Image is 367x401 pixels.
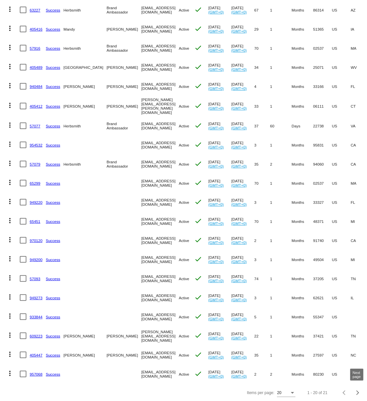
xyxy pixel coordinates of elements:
[254,231,270,250] mat-cell: 2
[231,58,255,77] mat-cell: [DATE]
[107,96,141,116] mat-cell: [PERSON_NAME]
[6,140,14,148] mat-icon: more_vert
[231,317,247,321] a: (GMT+0)
[291,77,313,96] mat-cell: Months
[332,269,351,288] mat-cell: US
[6,63,14,70] mat-icon: more_vert
[64,116,107,135] mat-cell: Herbsmith
[141,39,179,58] mat-cell: [EMAIL_ADDRESS][DOMAIN_NAME]
[254,39,270,58] mat-cell: 70
[64,19,107,39] mat-cell: Mandy
[332,154,351,174] mat-cell: US
[291,345,313,364] mat-cell: Months
[6,369,14,377] mat-icon: more_vert
[6,217,14,225] mat-icon: more_vert
[313,212,332,231] mat-cell: 48371
[291,307,313,326] mat-cell: Months
[270,345,291,364] mat-cell: 1
[46,181,60,185] a: Success
[107,154,141,174] mat-cell: Brand Ambassador
[141,58,179,77] mat-cell: [EMAIL_ADDRESS][DOMAIN_NAME]
[46,219,60,224] a: Success
[332,250,351,269] mat-cell: US
[30,296,43,300] a: 949273
[332,19,351,39] mat-cell: US
[332,364,351,384] mat-cell: US
[30,65,43,69] a: 405489
[291,0,313,19] mat-cell: Months
[208,240,224,245] a: (GMT+0)
[270,39,291,58] mat-cell: 1
[64,39,107,58] mat-cell: Herbsmith
[30,334,43,338] a: 609223
[270,212,291,231] mat-cell: 1
[254,135,270,154] mat-cell: 3
[313,364,332,384] mat-cell: 80230
[208,116,231,135] mat-cell: [DATE]
[6,121,14,129] mat-icon: more_vert
[291,269,313,288] mat-cell: Months
[254,326,270,345] mat-cell: 22
[231,374,247,378] a: (GMT+0)
[46,27,60,31] a: Success
[141,116,179,135] mat-cell: [EMAIL_ADDRESS][DOMAIN_NAME]
[313,116,332,135] mat-cell: 22738
[208,0,231,19] mat-cell: [DATE]
[231,355,247,359] a: (GMT+0)
[46,162,60,166] a: Success
[30,124,40,128] a: 57077
[107,326,141,345] mat-cell: [PERSON_NAME]
[313,39,332,58] mat-cell: 02537
[332,345,351,364] mat-cell: US
[270,288,291,307] mat-cell: 1
[254,19,270,39] mat-cell: 29
[30,353,43,357] a: 405447
[254,250,270,269] mat-cell: 3
[254,212,270,231] mat-cell: 70
[231,202,247,206] a: (GMT+0)
[46,124,60,128] a: Success
[6,198,14,205] mat-icon: more_vert
[231,326,255,345] mat-cell: [DATE]
[270,231,291,250] mat-cell: 1
[6,350,14,358] mat-icon: more_vert
[6,101,14,109] mat-icon: more_vert
[6,5,14,13] mat-icon: more_vert
[208,279,224,283] a: (GMT+0)
[30,84,43,89] a: 940484
[231,106,247,110] a: (GMT+0)
[208,19,231,39] mat-cell: [DATE]
[64,58,107,77] mat-cell: [GEOGRAPHIC_DATA]
[30,162,40,166] a: 57079
[270,326,291,345] mat-cell: 1
[64,0,107,19] mat-cell: Herbsmith
[208,39,231,58] mat-cell: [DATE]
[332,212,351,231] mat-cell: US
[64,326,107,345] mat-cell: [PERSON_NAME]
[332,326,351,345] mat-cell: US
[313,326,332,345] mat-cell: 37421
[30,257,43,262] a: 949200
[30,181,40,185] a: 65299
[208,269,231,288] mat-cell: [DATE]
[313,269,332,288] mat-cell: 37205
[313,135,332,154] mat-cell: 95831
[208,126,224,130] a: (GMT+0)
[231,154,255,174] mat-cell: [DATE]
[313,193,332,212] mat-cell: 33327
[332,231,351,250] mat-cell: US
[231,298,247,302] a: (GMT+0)
[332,135,351,154] mat-cell: US
[141,307,179,326] mat-cell: [EMAIL_ADDRESS][DOMAIN_NAME]
[6,312,14,320] mat-icon: more_vert
[208,154,231,174] mat-cell: [DATE]
[141,174,179,193] mat-cell: [EMAIL_ADDRESS][DOMAIN_NAME]
[231,135,255,154] mat-cell: [DATE]
[208,96,231,116] mat-cell: [DATE]
[313,307,332,326] mat-cell: 55347
[208,345,231,364] mat-cell: [DATE]
[254,307,270,326] mat-cell: 5
[291,174,313,193] mat-cell: Months
[270,364,291,384] mat-cell: 2
[313,250,332,269] mat-cell: 49504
